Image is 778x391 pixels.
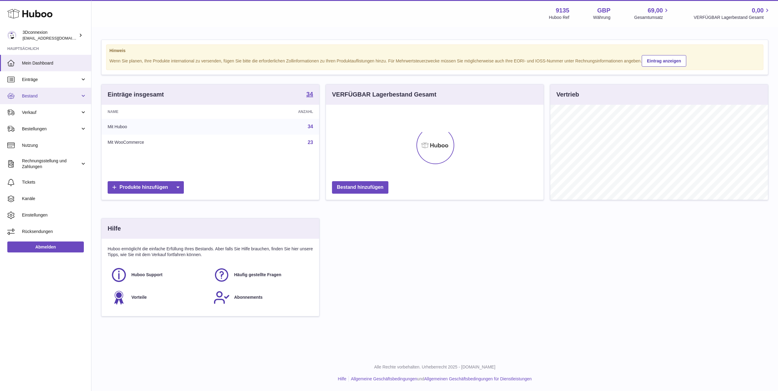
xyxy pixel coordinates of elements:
a: Allgemeine Geschäftsbedingungen [351,376,417,381]
a: 34 [306,91,313,98]
span: Mein Dashboard [22,60,87,66]
a: 0,00 VERFÜGBAR Lagerbestand Gesamt [694,6,771,20]
strong: GBP [597,6,610,15]
li: und [349,376,532,382]
th: Anzahl [241,105,319,119]
a: Abmelden [7,241,84,252]
a: Häufig gestellte Fragen [213,267,310,283]
a: Allgemeinen Geschäftsbedingungen für Dienstleistungen [424,376,532,381]
h3: Einträge insgesamt [108,90,164,99]
span: [EMAIL_ADDRESS][DOMAIN_NAME] [23,36,90,41]
p: Huboo ermöglicht die einfache Erfüllung Ihres Bestands. Aber falls Sie Hilfe brauchen, finden Sie... [108,246,313,258]
span: Häufig gestellte Fragen [234,272,281,278]
span: Bestand [22,93,80,99]
strong: Hinweis [109,48,760,54]
a: 23 [308,140,313,145]
span: Kanäle [22,196,87,202]
a: 34 [308,124,313,129]
a: Produkte hinzufügen [108,181,184,194]
div: Währung [593,15,611,20]
span: Vorteile [131,294,147,300]
span: 69,00 [648,6,663,15]
span: Gesamtumsatz [634,15,670,20]
div: Huboo Ref [549,15,569,20]
a: Eintrag anzeigen [642,55,686,67]
span: Abonnements [234,294,262,300]
span: Einstellungen [22,212,87,218]
a: 69,00 Gesamtumsatz [634,6,670,20]
h3: VERFÜGBAR Lagerbestand Gesamt [332,90,436,99]
strong: 9135 [556,6,569,15]
span: VERFÜGBAR Lagerbestand Gesamt [694,15,771,20]
span: Rücksendungen [22,229,87,234]
td: Mit Huboo [102,119,241,135]
a: Huboo Support [111,267,207,283]
a: Abonnements [213,289,310,306]
span: Einträge [22,77,80,83]
p: Alle Rechte vorbehalten. Urheberrecht 2025 - [DOMAIN_NAME] [96,364,773,370]
strong: 34 [306,91,313,97]
span: Verkauf [22,110,80,115]
span: Tickets [22,179,87,185]
span: Bestellungen [22,126,80,132]
div: 3Dconnexion [23,30,77,41]
div: Wenn Sie planen, Ihre Produkte international zu versenden, fügen Sie bitte die erforderlichen Zol... [109,54,760,67]
a: Hilfe [338,376,346,381]
h3: Hilfe [108,224,121,233]
span: Nutzung [22,143,87,148]
a: Bestand hinzufügen [332,181,388,194]
span: Huboo Support [131,272,162,278]
a: Vorteile [111,289,207,306]
img: order_eu@3dconnexion.com [7,31,16,40]
th: Name [102,105,241,119]
td: Mit WooCommerce [102,135,241,150]
span: 0,00 [752,6,764,15]
span: Rechnungsstellung und Zahlungen [22,158,80,170]
h3: Vertrieb [556,90,579,99]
